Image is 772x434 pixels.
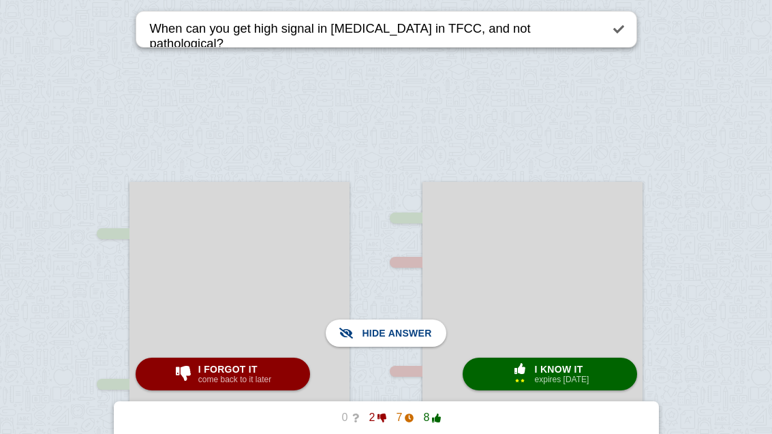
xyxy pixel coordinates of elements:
span: 8 [414,412,441,424]
button: 0278 [321,407,452,429]
span: I forgot it [198,364,271,375]
small: come back to it later [198,375,271,384]
span: I know it [535,364,589,375]
small: expires [DATE] [535,375,589,384]
textarea: When can you get high signal in [MEDICAL_DATA] in TFCC, and not pathological? [147,12,601,47]
span: 7 [386,412,414,424]
span: 0 [332,412,359,424]
span: 2 [359,412,386,424]
button: Hide answer [326,320,446,347]
button: I forgot itcome back to it later [136,358,310,390]
button: I know itexpires [DATE] [463,358,637,390]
